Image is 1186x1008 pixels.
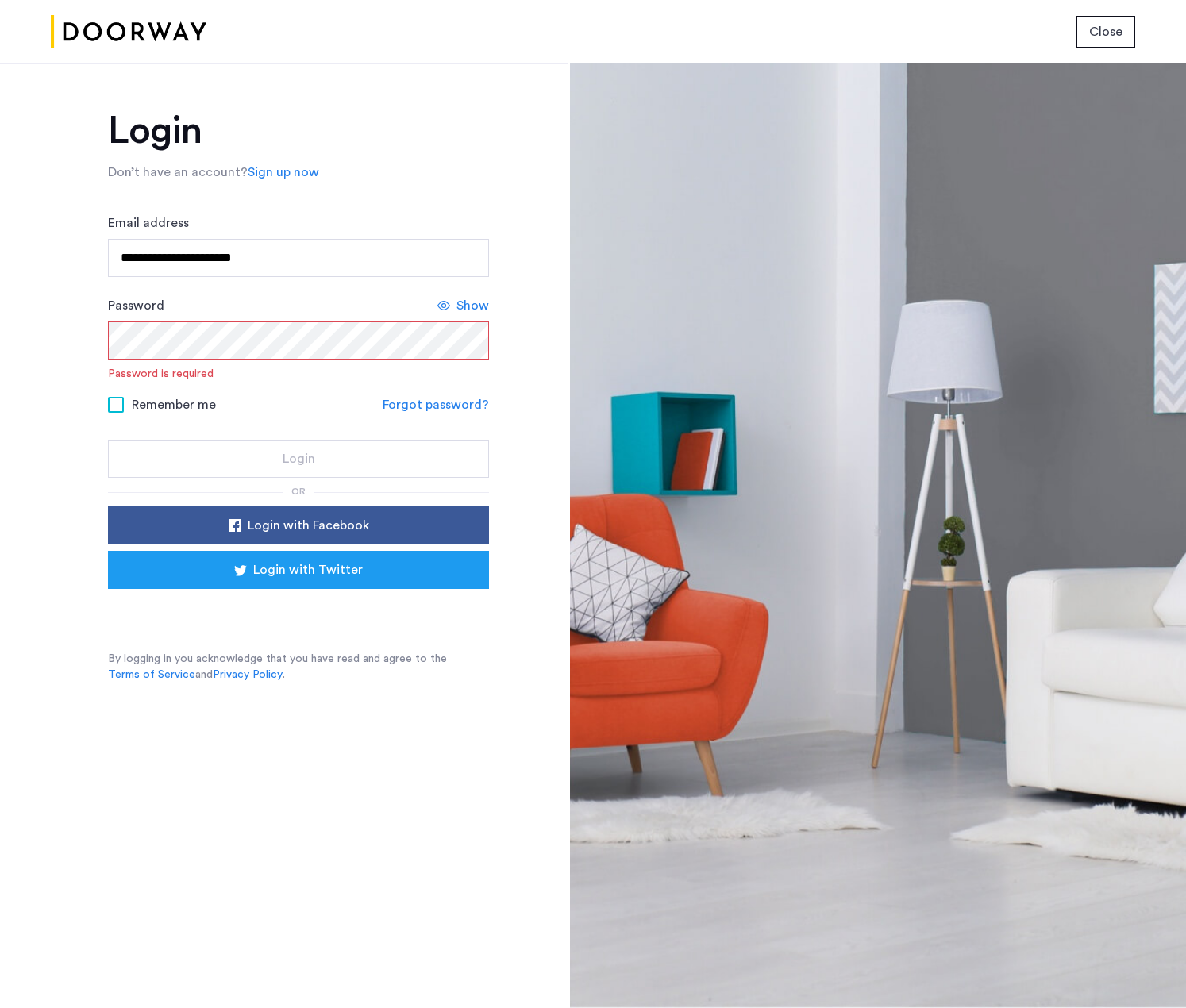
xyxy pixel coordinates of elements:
a: Privacy Policy [213,667,283,683]
a: Terms of Service [108,667,195,683]
span: Show [456,296,489,315]
span: Login with Facebook [248,516,369,535]
button: button [108,551,489,589]
button: button [108,506,489,544]
p: By logging in you acknowledge that you have read and agree to the and . [108,651,489,683]
span: Don’t have an account? [108,166,248,179]
span: Login with Twitter [253,560,363,579]
span: Login [283,449,315,468]
span: Remember me [132,395,216,414]
span: Close [1089,22,1122,41]
a: Sign up now [248,163,319,182]
label: Password [108,296,164,315]
a: Forgot password? [383,395,489,414]
iframe: Sign in with Google Button [132,594,465,629]
div: Password is required [108,366,214,382]
img: logo [51,2,206,62]
label: Email address [108,214,189,233]
button: button [108,440,489,478]
button: button [1076,16,1135,48]
span: or [291,487,306,496]
h1: Login [108,112,489,150]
